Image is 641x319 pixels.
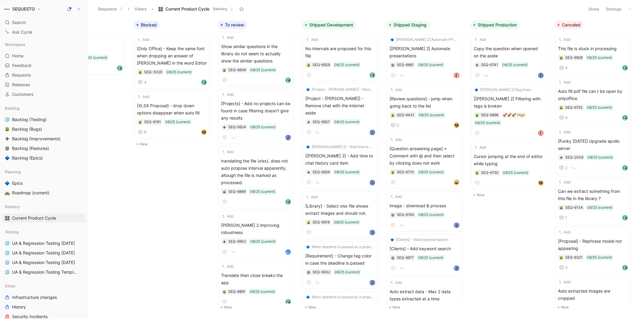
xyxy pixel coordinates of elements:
[558,188,628,202] span: Can we extract something from this file in the library ?
[12,72,31,78] span: Requests
[555,126,630,174] a: Add[Funky [DATE]] Upgrade apollo server08/25 (current)2avatar
[587,205,612,211] div: 08/25 (current)
[5,216,10,220] img: 🎛️
[307,120,310,124] img: ➕
[586,5,602,13] button: Share
[481,170,499,176] div: SEQ-6750
[202,80,206,84] img: avatar
[390,194,403,200] button: Add
[334,119,359,125] div: 08/25 (current)
[474,153,544,167] span: Cursor jumping at the end of editor while typing
[565,55,583,61] div: SEQ-6928
[156,5,236,14] button: 🎛️Current Product CycleDelivery
[144,130,146,134] span: 8
[2,90,85,99] a: Customers
[558,229,571,235] button: Add
[391,213,395,217] img: ⚙️
[222,125,227,129] button: ➕
[587,105,612,111] div: 08/25 (current)
[4,126,11,133] button: 🪲
[474,37,487,43] button: Add
[5,41,26,47] span: Workspace
[223,68,226,72] img: 🪲
[390,87,403,93] button: Add
[558,214,568,221] button: 1
[481,62,498,68] div: SEQ-6741
[503,170,528,176] div: 08/25 (current)
[2,202,85,211] div: Delivery
[5,229,19,235] span: Testing
[2,167,85,197] div: Planning🔷Epics🛣️Roadmap (current)
[559,56,563,60] button: 🪲
[2,61,85,70] a: Feedback
[144,81,146,84] span: 4
[2,40,85,49] div: Workspace
[137,129,148,136] button: 8
[455,123,459,127] img: avatar
[559,206,563,210] img: 🪲
[565,166,567,170] span: 2
[558,138,628,152] span: [Funky [DATE]] Upgrade apollo server
[481,112,498,118] div: SEQ-6896
[165,119,190,125] div: 08/25 (current)
[132,5,149,14] button: Views
[393,22,427,28] span: Shipped Staging
[565,154,583,160] div: SEQ-2009
[228,124,246,130] div: SEQ-6924
[390,45,459,59] span: [[PERSON_NAME] 2] Automate presentations
[5,127,10,132] img: 🪲
[419,112,444,118] div: 08/25 (current)
[391,170,395,174] button: 🪲
[4,6,10,12] img: SEQUESTO
[134,21,160,29] button: Blocked
[565,205,583,211] div: SEQ-6134
[307,220,311,224] button: 🪲
[223,126,226,129] img: ➕
[391,113,395,117] div: 🪲
[558,37,571,43] button: Add
[218,211,294,258] a: Add[PERSON_NAME] 2 improving robustness08/25 (current)avatar
[370,130,374,135] img: avatar
[158,7,163,11] img: 🎛️
[137,45,207,67] span: [Only Office] - Keep the same font when dropping an answer of [PERSON_NAME] in the word Editor
[138,120,142,124] img: 🪲
[307,120,311,124] div: ➕
[118,66,122,70] img: avatar
[250,189,275,195] div: 08/25 (current)
[305,37,319,43] button: Add
[218,32,294,87] a: AddShow similar questions in the library do not seem to actually show the similar questions08/25 ...
[218,146,294,208] a: Addtranslating the file (xlsx), does not auto propose interval apparenlty, altough the file is ma...
[387,191,462,232] a: AddImage - download & process08/25 (current)avatar
[303,141,378,189] a: 🔷[[PERSON_NAME] 2] - Add time to chat history card item[[PERSON_NAME] 2] - Add time to chat histo...
[418,169,444,175] div: 08/25 (current)
[370,181,374,185] img: avatar
[565,116,568,120] span: 4
[49,77,129,84] button: New
[2,125,85,134] a: 🪲Backlog (Bugs)
[313,62,330,68] div: SEQ-6929
[286,135,290,140] img: avatar
[4,116,11,123] button: 🌐
[134,141,213,148] button: New
[480,87,531,93] span: [[PERSON_NAME] 2] Bug fixes
[2,188,85,197] a: 🛣️Roadmap (current)
[558,164,569,172] button: 2
[5,105,20,111] span: Backlog
[475,88,478,92] img: 🔷
[475,171,479,175] button: 🪲
[305,152,375,167] span: [[PERSON_NAME] 2] - Add time to chat history card item
[144,69,162,75] div: SEQ-3029
[2,144,85,153] a: ⚙️Backlog (Features)
[305,45,375,59] span: No intervals are proposed for this file
[138,120,142,124] button: 🪲
[471,34,546,82] a: AddCopy the question when opened on the aside08/25 (current)avatar
[559,106,563,110] img: 🪲
[138,71,142,74] img: 🪲
[2,134,85,143] a: ➕Backlog (Improvements)
[137,94,150,100] button: Add
[221,222,291,236] span: [PERSON_NAME] 2 improving robustness
[2,227,85,236] div: Testing
[539,73,543,77] img: avatar
[539,131,543,135] img: avatar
